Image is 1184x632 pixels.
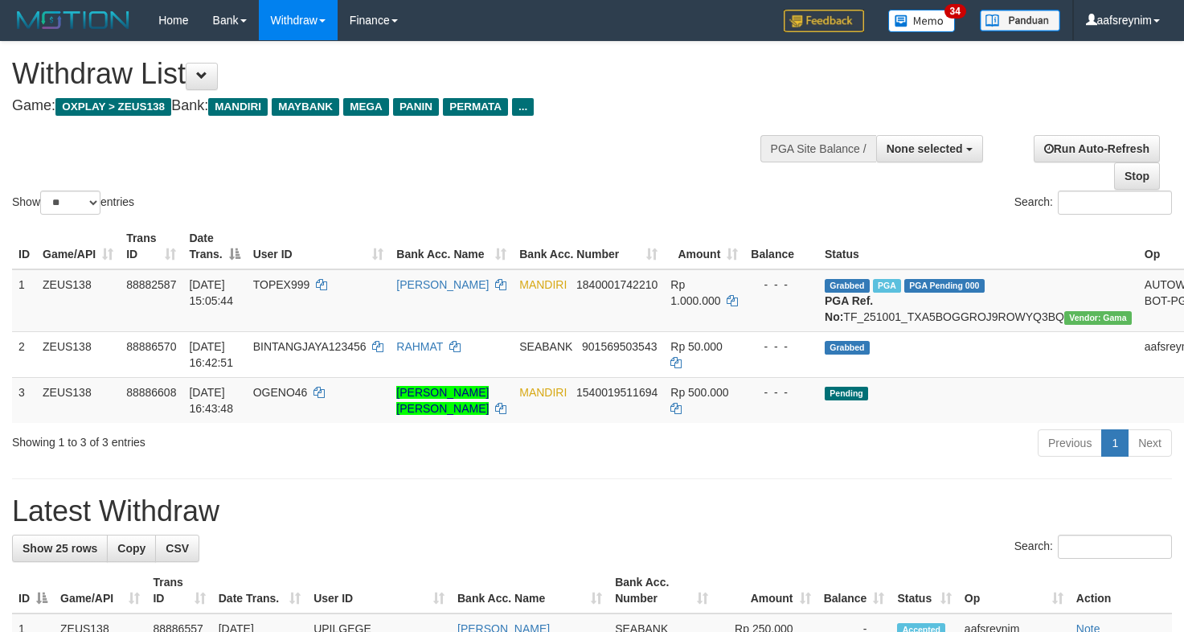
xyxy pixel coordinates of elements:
span: [DATE] 16:42:51 [189,340,233,369]
th: Balance: activate to sort column ascending [817,568,891,614]
a: Previous [1038,429,1102,457]
span: 88886570 [126,340,176,353]
img: Button%20Memo.svg [888,10,956,32]
span: Rp 500.000 [670,386,728,399]
th: ID [12,224,36,269]
span: CSV [166,542,189,555]
th: Balance [744,224,818,269]
a: Run Auto-Refresh [1034,135,1160,162]
th: Bank Acc. Number: activate to sort column ascending [513,224,664,269]
span: Rp 50.000 [670,340,723,353]
td: TF_251001_TXA5BOGGROJ9ROWYQ3BQ [818,269,1138,332]
td: ZEUS138 [36,331,120,377]
span: MANDIRI [519,386,567,399]
h1: Withdraw List [12,58,773,90]
th: User ID: activate to sort column ascending [247,224,391,269]
a: 1 [1101,429,1129,457]
span: TOPEX999 [253,278,310,291]
th: User ID: activate to sort column ascending [307,568,451,614]
select: Showentries [40,191,100,215]
td: 3 [12,377,36,423]
div: - - - [751,384,812,400]
img: Feedback.jpg [784,10,864,32]
span: ... [512,98,534,116]
a: RAHMAT [396,340,443,353]
span: MAYBANK [272,98,339,116]
span: SEABANK [519,340,572,353]
img: panduan.png [980,10,1060,31]
span: PANIN [393,98,439,116]
div: - - - [751,339,812,355]
input: Search: [1058,191,1172,215]
span: PERMATA [443,98,508,116]
span: [DATE] 15:05:44 [189,278,233,307]
span: 34 [944,4,966,18]
span: 88886608 [126,386,176,399]
div: - - - [751,277,812,293]
span: BINTANGJAYA123456 [253,340,367,353]
button: None selected [876,135,983,162]
span: Copy 1840001742210 to clipboard [576,278,658,291]
th: Status [818,224,1138,269]
a: CSV [155,535,199,562]
a: [PERSON_NAME] [PERSON_NAME] [396,386,489,415]
span: PGA Pending [904,279,985,293]
td: 2 [12,331,36,377]
th: Date Trans.: activate to sort column descending [182,224,246,269]
a: Copy [107,535,156,562]
th: Status: activate to sort column ascending [891,568,957,614]
a: Stop [1114,162,1160,190]
span: Grabbed [825,341,870,355]
th: Game/API: activate to sort column ascending [36,224,120,269]
th: Op: activate to sort column ascending [958,568,1070,614]
span: None selected [887,142,963,155]
th: Trans ID: activate to sort column ascending [146,568,211,614]
th: Action [1070,568,1172,614]
input: Search: [1058,535,1172,559]
a: Next [1128,429,1172,457]
th: Amount: activate to sort column ascending [715,568,817,614]
span: [DATE] 16:43:48 [189,386,233,415]
span: Copy 901569503543 to clipboard [582,340,657,353]
span: Show 25 rows [23,542,97,555]
span: Vendor URL: https://trx31.1velocity.biz [1064,311,1132,325]
img: MOTION_logo.png [12,8,134,32]
th: ID: activate to sort column descending [12,568,54,614]
span: Rp 1.000.000 [670,278,720,307]
td: ZEUS138 [36,377,120,423]
span: Marked by aafnoeunsreypich [873,279,901,293]
th: Game/API: activate to sort column ascending [54,568,146,614]
span: Pending [825,387,868,400]
label: Search: [1014,535,1172,559]
th: Amount: activate to sort column ascending [664,224,744,269]
span: 88882587 [126,278,176,291]
a: [PERSON_NAME] [396,278,489,291]
th: Date Trans.: activate to sort column ascending [212,568,307,614]
td: ZEUS138 [36,269,120,332]
span: Grabbed [825,279,870,293]
span: Copy [117,542,145,555]
div: Showing 1 to 3 of 3 entries [12,428,481,450]
td: 1 [12,269,36,332]
a: Show 25 rows [12,535,108,562]
h4: Game: Bank: [12,98,773,114]
span: OGENO46 [253,386,308,399]
label: Show entries [12,191,134,215]
th: Bank Acc. Name: activate to sort column ascending [451,568,608,614]
h1: Latest Withdraw [12,495,1172,527]
span: OXPLAY > ZEUS138 [55,98,171,116]
span: MANDIRI [519,278,567,291]
span: MEGA [343,98,389,116]
span: Copy 1540019511694 to clipboard [576,386,658,399]
th: Trans ID: activate to sort column ascending [120,224,182,269]
th: Bank Acc. Number: activate to sort column ascending [608,568,715,614]
div: PGA Site Balance / [760,135,876,162]
b: PGA Ref. No: [825,294,873,323]
label: Search: [1014,191,1172,215]
th: Bank Acc. Name: activate to sort column ascending [390,224,513,269]
span: MANDIRI [208,98,268,116]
